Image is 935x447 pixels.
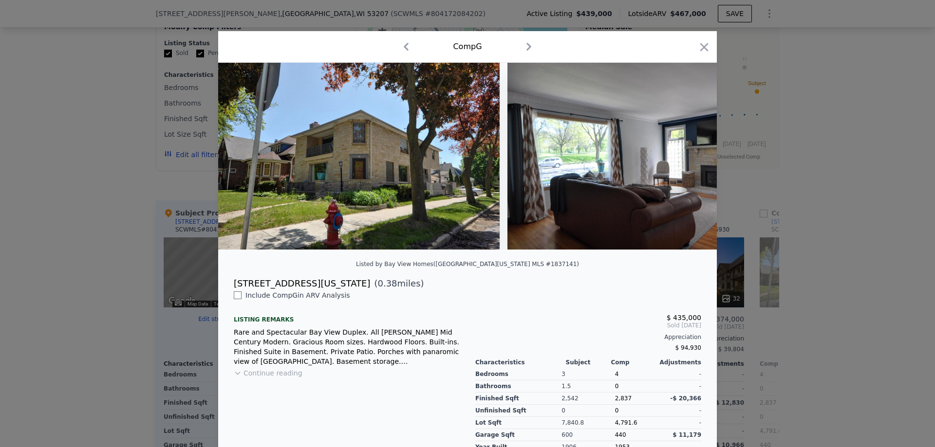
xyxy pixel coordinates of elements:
[561,380,615,393] div: 1.5
[656,358,701,366] div: Adjustments
[218,63,500,250] img: Property Img
[475,368,561,380] div: Bedrooms
[667,314,701,322] span: $ 435,000
[242,291,354,299] span: Include Comp G in ARV Analysis
[561,393,615,405] div: 2,542
[234,277,370,290] div: [STREET_ADDRESS][US_STATE]
[475,322,701,329] span: Sold [DATE]
[561,429,615,441] div: 600
[566,358,611,366] div: Subject
[453,41,482,53] div: Comp G
[234,308,460,323] div: Listing remarks
[615,371,619,377] span: 4
[615,395,632,402] span: 2,837
[475,405,561,417] div: Unfinished Sqft
[673,431,701,438] span: $ 11,179
[615,380,658,393] div: 0
[370,277,424,290] span: ( miles)
[561,417,615,429] div: 7,840.8
[615,407,619,414] span: 0
[475,429,561,441] div: Garage Sqft
[475,417,561,429] div: Lot Sqft
[377,278,397,288] span: 0.38
[611,358,656,366] div: Comp
[658,405,701,417] div: -
[615,419,637,426] span: 4,791.6
[561,368,615,380] div: 3
[475,358,566,366] div: Characteristics
[356,261,579,268] div: Listed by Bay View Homes ([GEOGRAPHIC_DATA][US_STATE] MLS #1837141)
[507,63,789,250] img: Property Img
[561,405,615,417] div: 0
[234,368,302,378] button: Continue reading
[658,368,701,380] div: -
[475,380,561,393] div: Bathrooms
[658,417,701,429] div: -
[670,395,701,402] span: -$ 20,366
[475,333,701,341] div: Appreciation
[475,393,561,405] div: Finished Sqft
[615,431,626,438] span: 440
[675,344,701,351] span: $ 94,930
[234,327,460,366] div: Rare and Spectacular Bay View Duplex. All [PERSON_NAME] Mid Century Modern. Gracious Room sizes. ...
[658,380,701,393] div: -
